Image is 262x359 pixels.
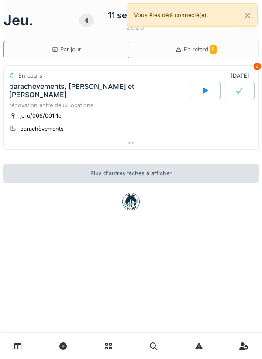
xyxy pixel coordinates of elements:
[126,22,144,32] div: 2025
[9,82,188,99] div: parachèvements, [PERSON_NAME] et [PERSON_NAME]
[108,9,162,22] div: 11 septembre
[184,46,217,53] span: En retard
[254,63,261,70] div: 4
[20,125,64,133] div: parachèvements
[52,45,81,54] div: Par jour
[3,164,259,183] div: Plus d'autres tâches à afficher
[20,112,63,120] div: jeru/006/001 1er
[18,71,42,80] div: En cours
[9,101,253,109] div: rénovation entre deux locations
[127,3,258,27] div: Vous êtes déjà connecté(e).
[3,12,34,29] h1: jeu.
[231,71,253,80] div: [DATE]
[238,4,257,27] button: Close
[122,193,140,210] img: badge-BVDL4wpA.svg
[210,45,217,54] span: 5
